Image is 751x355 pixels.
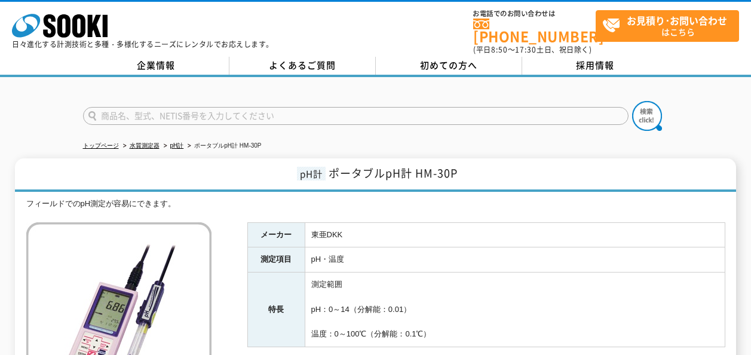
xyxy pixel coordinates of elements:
[522,57,669,75] a: 採用情報
[83,107,629,125] input: 商品名、型式、NETIS番号を入力してください
[305,222,725,247] td: 東亜DKK
[305,273,725,347] td: 測定範囲 pH：0～14（分解能：0.01） 温度：0～100℃（分解能：0.1℃）
[473,44,591,55] span: (平日 ～ 土日、祝日除く)
[297,167,326,180] span: pH計
[247,273,305,347] th: 特長
[185,140,261,152] li: ポータブルpH計 HM-30P
[247,247,305,273] th: 測定項目
[473,19,596,43] a: [PHONE_NUMBER]
[229,57,376,75] a: よくあるご質問
[170,142,184,149] a: pH計
[83,142,119,149] a: トップページ
[602,11,738,41] span: はこちら
[130,142,160,149] a: 水質測定器
[627,13,727,27] strong: お見積り･お問い合わせ
[83,57,229,75] a: 企業情報
[376,57,522,75] a: 初めての方へ
[420,59,477,72] span: 初めての方へ
[515,44,537,55] span: 17:30
[329,165,458,181] span: ポータブルpH計 HM-30P
[305,247,725,273] td: pH・温度
[12,41,274,48] p: 日々進化する計測技術と多種・多様化するニーズにレンタルでお応えします。
[632,101,662,131] img: btn_search.png
[596,10,739,42] a: お見積り･お問い合わせはこちら
[26,198,725,210] div: フィールドでのpH測定が容易にできます。
[491,44,508,55] span: 8:50
[473,10,596,17] span: お電話でのお問い合わせは
[247,222,305,247] th: メーカー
